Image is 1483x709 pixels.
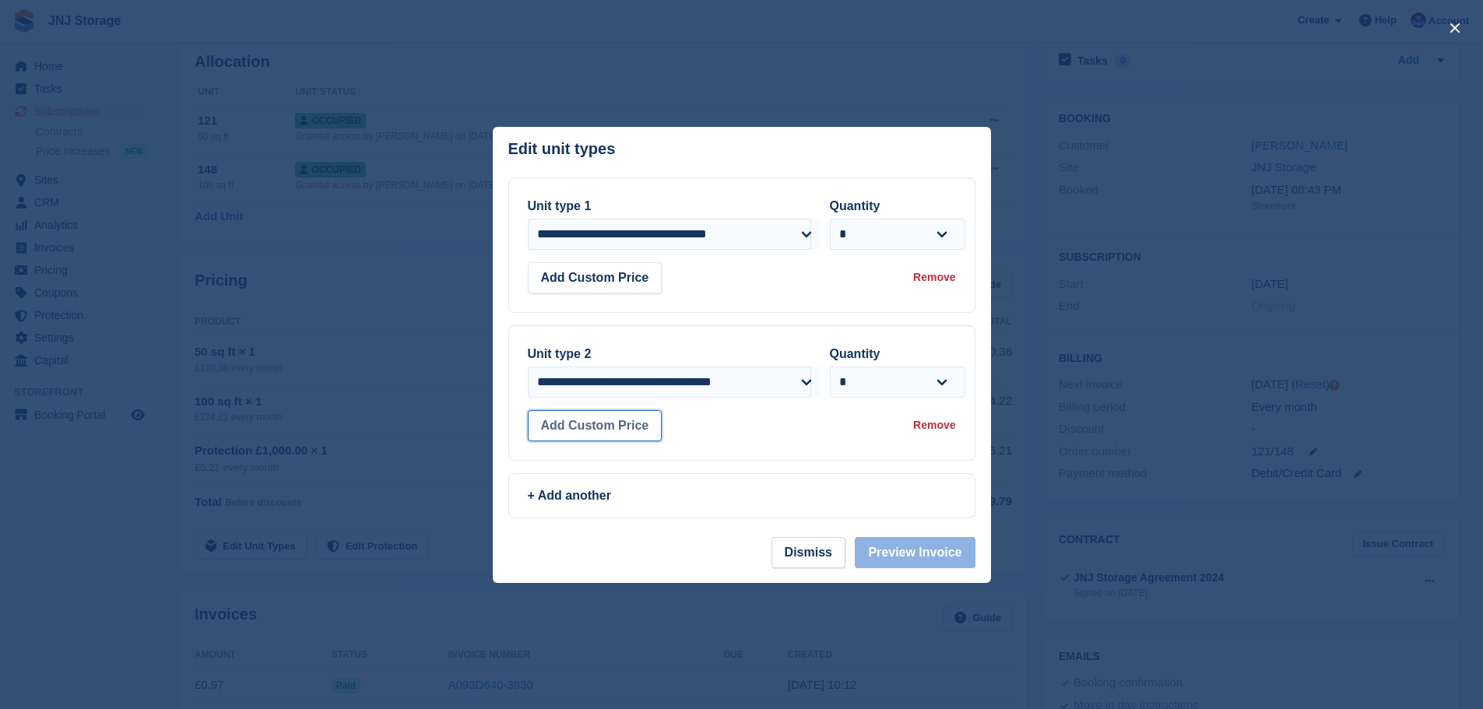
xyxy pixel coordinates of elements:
[913,269,955,286] div: Remove
[508,473,975,518] a: + Add another
[855,537,975,568] button: Preview Invoice
[508,140,616,158] p: Edit unit types
[528,486,956,505] div: + Add another
[830,199,880,212] label: Quantity
[528,410,662,441] button: Add Custom Price
[528,199,592,212] label: Unit type 1
[528,262,662,293] button: Add Custom Price
[830,347,880,360] label: Quantity
[528,347,592,360] label: Unit type 2
[913,417,955,433] div: Remove
[771,537,845,568] button: Dismiss
[1443,16,1467,40] button: close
